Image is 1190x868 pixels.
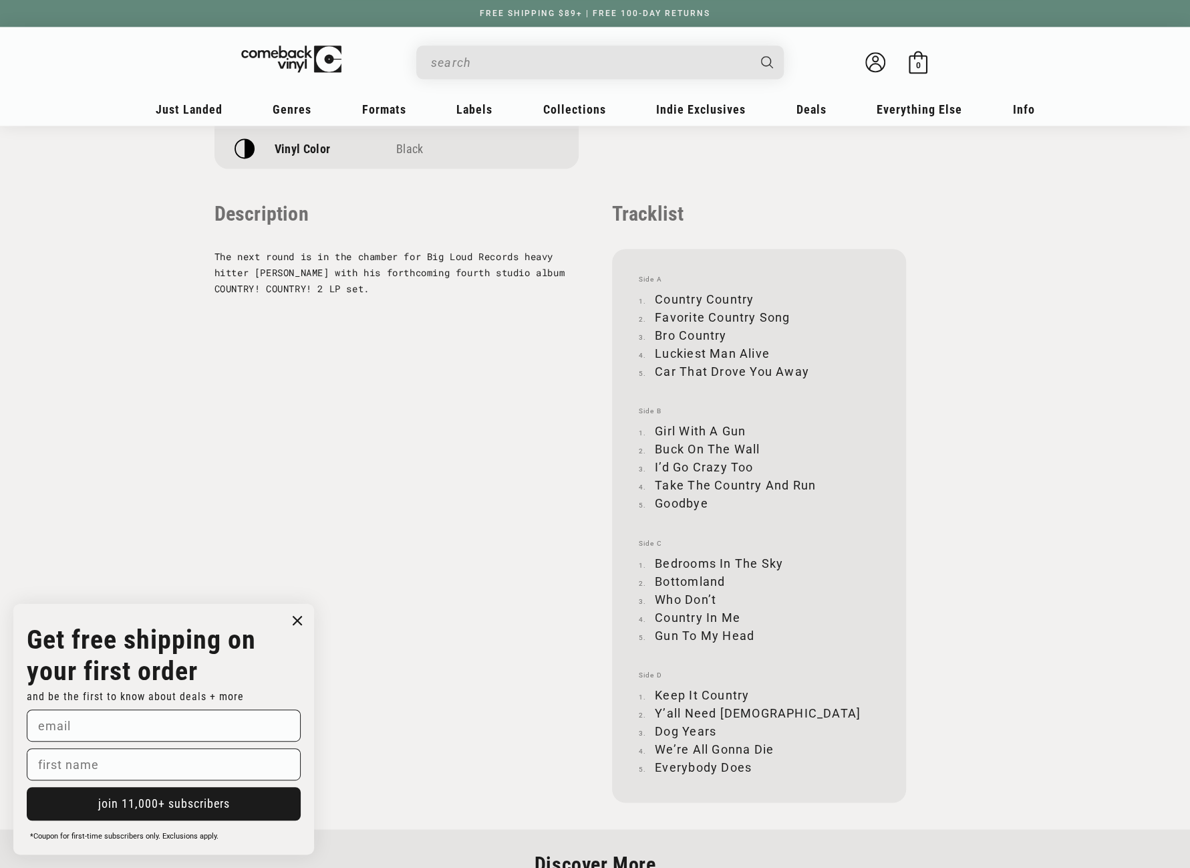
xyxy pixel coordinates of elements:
[639,722,879,740] li: Dog Years
[639,476,879,494] li: Take The Country And Run
[30,832,218,841] span: *Coupon for first-time subscribers only. Exclusions apply.
[273,102,311,116] span: Genres
[639,539,879,547] span: Side C
[639,458,879,476] li: I’d Go Crazy Too
[214,202,579,225] p: Description
[639,407,879,415] span: Side B
[639,758,879,776] li: Everybody Does
[543,102,606,116] span: Collections
[639,326,879,344] li: Bro Country
[287,611,307,631] button: Close dialog
[156,102,222,116] span: Just Landed
[362,102,406,116] span: Formats
[639,685,879,703] li: Keep It Country
[639,572,879,590] li: Bottomland
[639,590,879,608] li: Who Don’t
[27,748,301,780] input: first name
[396,142,423,156] span: Black
[431,49,748,76] input: When autocomplete results are available use up and down arrows to review and enter to select
[656,102,746,116] span: Indie Exclusives
[27,624,256,687] strong: Get free shipping on your first order
[639,422,879,440] li: Girl With A Gun
[639,344,879,362] li: Luckiest Man Alive
[275,142,331,156] p: Vinyl Color
[27,690,244,703] span: and be the first to know about deals + more
[639,626,879,644] li: Gun To My Head
[466,9,724,18] a: FREE SHIPPING $89+ | FREE 100-DAY RETURNS
[796,102,827,116] span: Deals
[749,45,785,79] button: Search
[639,362,879,381] li: Car That Drove You Away
[416,45,784,79] div: Search
[639,276,879,284] span: Side A
[639,671,879,679] span: Side D
[915,60,920,70] span: 0
[214,250,565,295] span: The next round is in the chamber for Big Loud Records heavy hitter [PERSON_NAME] with his forthco...
[639,494,879,512] li: Goodbye
[877,102,962,116] span: Everything Else
[456,102,492,116] span: Labels
[639,703,879,722] li: Y’all Need [DEMOGRAPHIC_DATA]
[639,440,879,458] li: Buck On The Wall
[639,290,879,308] li: Country Country
[639,308,879,326] li: Favorite Country Song
[27,787,301,821] button: join 11,000+ subscribers
[27,710,301,742] input: email
[639,554,879,572] li: Bedrooms In The Sky
[612,202,906,225] p: Tracklist
[1013,102,1035,116] span: Info
[639,740,879,758] li: We’re All Gonna Die
[639,608,879,626] li: Country In Me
